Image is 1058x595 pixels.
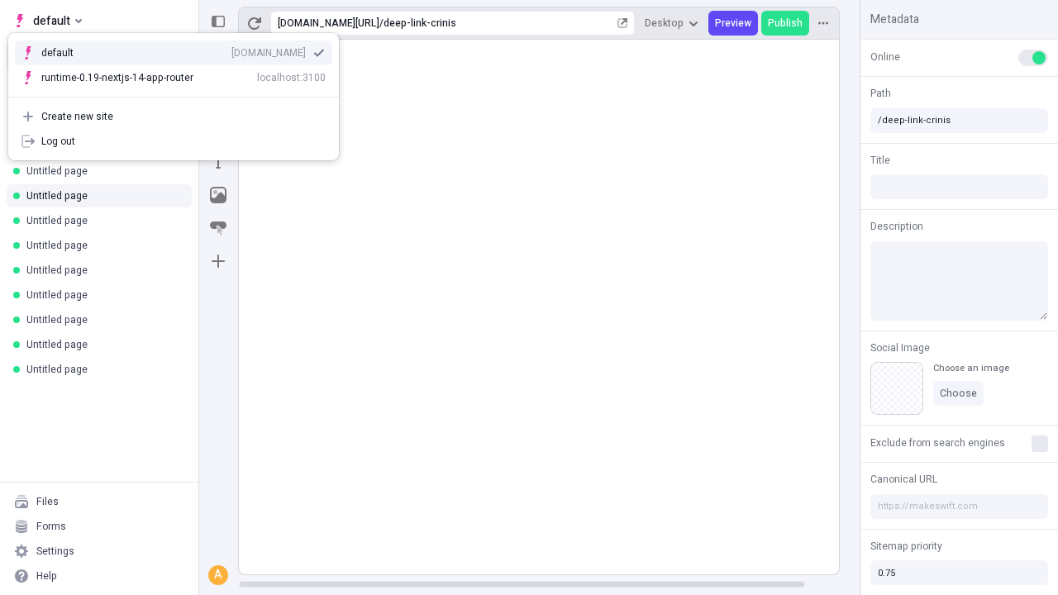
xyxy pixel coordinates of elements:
[26,164,179,178] div: Untitled page
[870,153,890,168] span: Title
[870,50,900,64] span: Online
[26,363,179,376] div: Untitled page
[203,180,233,210] button: Image
[210,567,226,583] div: A
[933,362,1009,374] div: Choose an image
[379,17,384,30] div: /
[638,11,705,36] button: Desktop
[26,288,179,302] div: Untitled page
[870,539,942,554] span: Sitemap priority
[384,17,614,30] div: deep-link-crinis
[36,545,74,558] div: Settings
[41,71,193,84] div: runtime-0.19-nextjs-14-app-router
[26,338,179,351] div: Untitled page
[645,17,684,30] span: Desktop
[26,313,179,326] div: Untitled page
[870,219,923,234] span: Description
[33,11,70,31] span: default
[761,11,809,36] button: Publish
[26,239,179,252] div: Untitled page
[715,17,751,30] span: Preview
[870,340,930,355] span: Social Image
[8,34,339,97] div: Suggestions
[870,86,891,101] span: Path
[36,569,57,583] div: Help
[870,472,937,487] span: Canonical URL
[203,147,233,177] button: Text
[933,381,984,406] button: Choose
[26,264,179,277] div: Untitled page
[870,494,1048,519] input: https://makeswift.com
[231,46,306,59] div: [DOMAIN_NAME]
[41,46,99,59] div: default
[257,71,326,84] div: localhost:3100
[26,214,179,227] div: Untitled page
[870,436,1005,450] span: Exclude from search engines
[36,495,59,508] div: Files
[36,520,66,533] div: Forms
[768,17,803,30] span: Publish
[708,11,758,36] button: Preview
[7,8,88,33] button: Select site
[940,387,977,400] span: Choose
[26,189,179,202] div: Untitled page
[278,17,379,30] div: [URL][DOMAIN_NAME]
[203,213,233,243] button: Button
